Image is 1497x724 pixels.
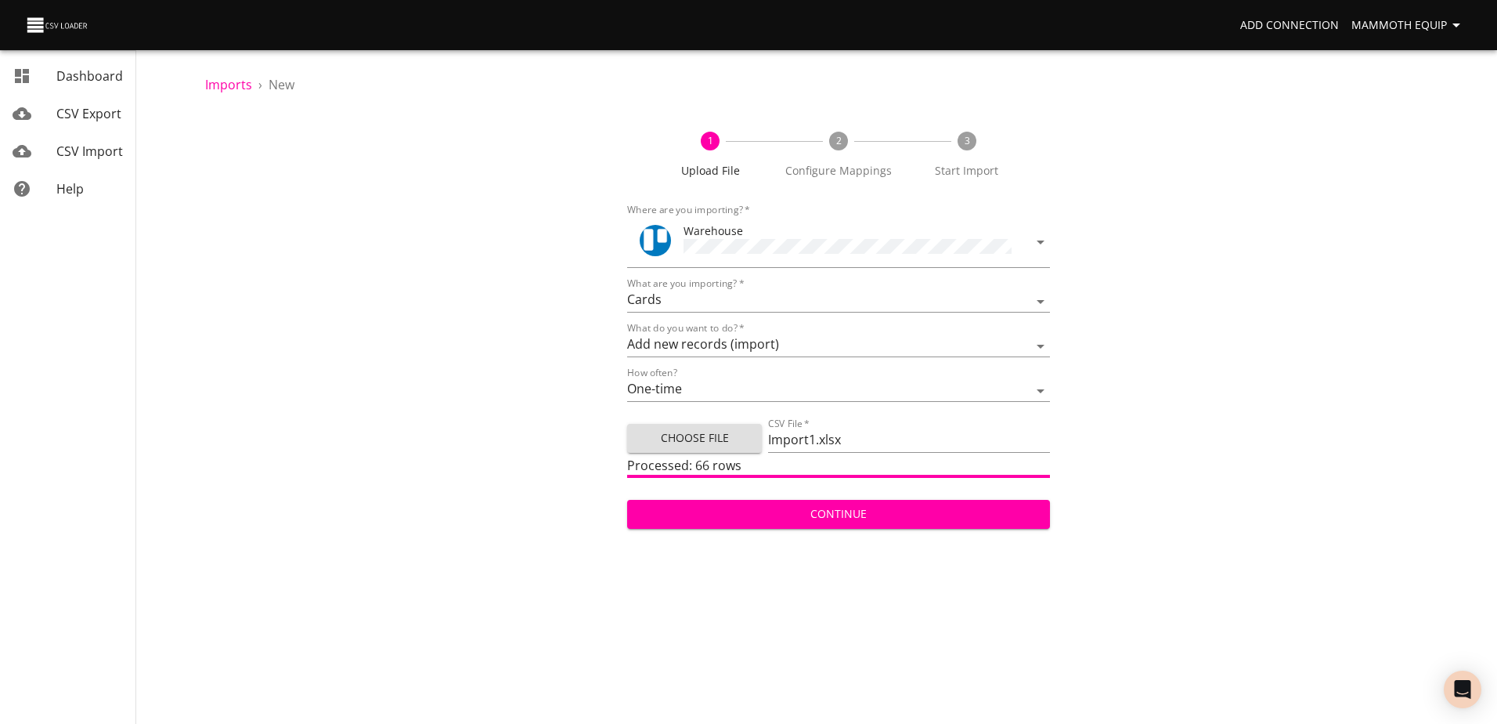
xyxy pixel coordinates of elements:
[964,134,969,147] text: 3
[836,134,842,147] text: 2
[56,105,121,122] span: CSV Export
[627,216,1049,268] div: ToolWarehouse
[1444,671,1481,708] div: Open Intercom Messenger
[684,223,743,238] span: Warehouse
[56,143,123,160] span: CSV Import
[258,75,262,94] li: ›
[25,14,91,36] img: CSV Loader
[627,368,677,378] label: How often?
[1240,16,1339,35] span: Add Connection
[1345,11,1472,40] button: Mammoth Equip
[1351,16,1466,35] span: Mammoth Equip
[205,76,252,93] a: Imports
[627,205,750,215] label: Where are you importing?
[627,500,1049,529] button: Continue
[768,419,810,429] label: CSV File
[269,76,294,93] span: New
[640,225,671,256] img: Trello
[652,163,768,179] span: Upload File
[781,163,896,179] span: Configure Mappings
[1234,11,1345,40] a: Add Connection
[627,457,741,474] span: Processed: 66 rows
[909,163,1025,179] span: Start Import
[640,429,749,448] span: Choose File
[627,279,744,288] label: What are you importing?
[708,134,713,147] text: 1
[56,67,123,85] span: Dashboard
[56,180,84,197] span: Help
[640,505,1037,524] span: Continue
[627,324,745,333] label: What do you want to do?
[627,424,762,453] button: Choose File
[640,225,671,256] div: Tool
